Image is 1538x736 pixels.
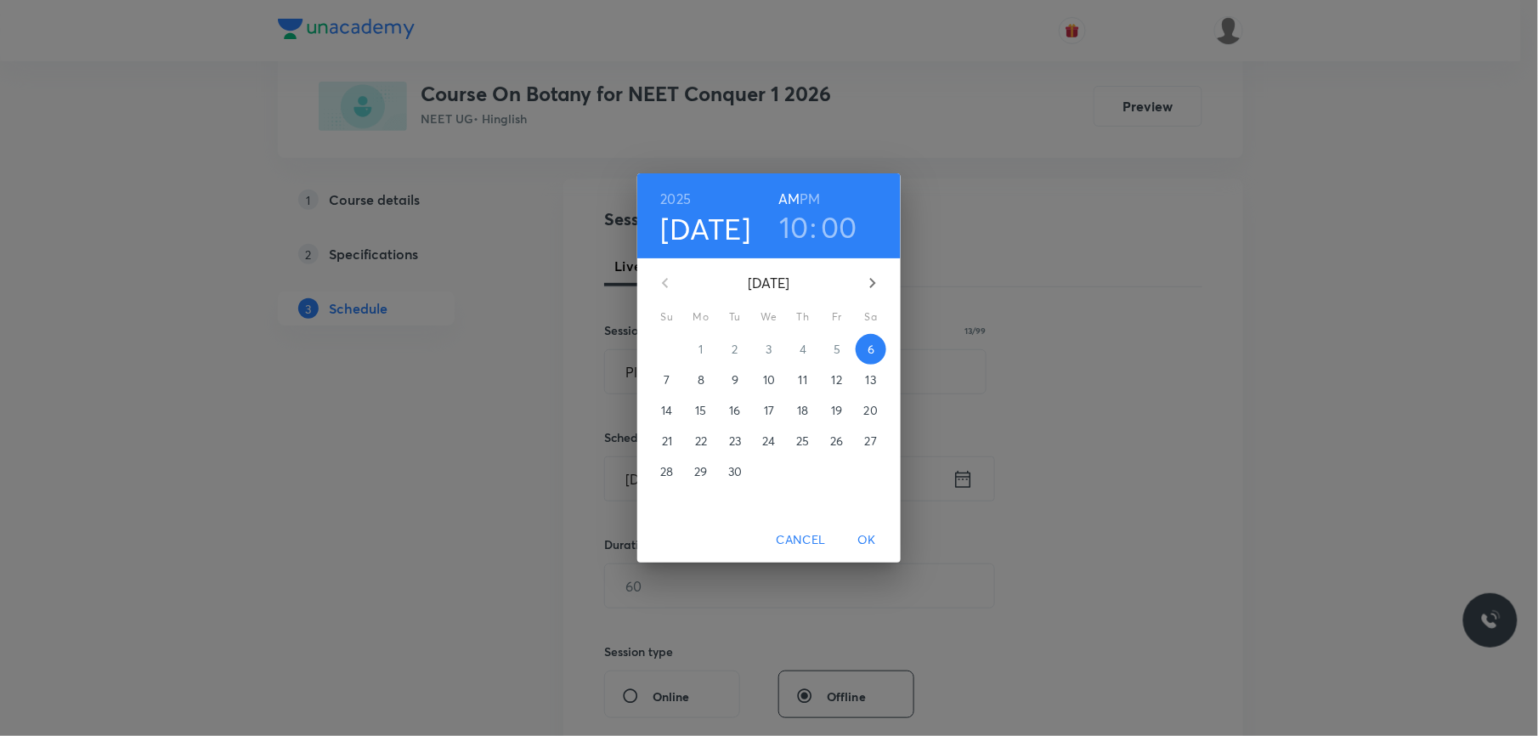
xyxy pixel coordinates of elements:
p: 14 [661,402,672,419]
h3: : [811,209,817,245]
button: OK [840,524,894,556]
p: 30 [728,463,742,480]
p: 17 [764,402,774,419]
button: 11 [788,365,818,395]
span: Th [788,309,818,326]
p: 20 [864,402,878,419]
button: 21 [652,426,682,456]
span: Mo [686,309,716,326]
button: 15 [686,395,716,426]
span: Tu [720,309,750,326]
button: 8 [686,365,716,395]
button: [DATE] [661,211,751,246]
button: 23 [720,426,750,456]
button: Cancel [770,524,833,556]
button: AM [778,187,800,211]
button: 25 [788,426,818,456]
p: 10 [763,371,775,388]
span: Fr [822,309,852,326]
button: 26 [822,426,852,456]
p: 9 [732,371,738,388]
p: 18 [797,402,808,419]
span: Cancel [777,529,826,551]
button: 12 [822,365,852,395]
p: 23 [729,433,741,450]
button: PM [800,187,821,211]
button: 16 [720,395,750,426]
p: 16 [729,402,740,419]
p: 7 [664,371,670,388]
button: 10 [779,209,809,245]
button: 27 [856,426,886,456]
p: 11 [799,371,807,388]
p: 25 [796,433,809,450]
button: 28 [652,456,682,487]
p: 28 [660,463,673,480]
button: 6 [856,334,886,365]
button: 17 [754,395,784,426]
span: Sa [856,309,886,326]
button: 30 [720,456,750,487]
p: 22 [695,433,707,450]
span: Su [652,309,682,326]
span: We [754,309,784,326]
button: 29 [686,456,716,487]
p: 8 [698,371,704,388]
button: 24 [754,426,784,456]
button: 13 [856,365,886,395]
button: 7 [652,365,682,395]
p: 6 [868,341,874,358]
button: 18 [788,395,818,426]
button: 19 [822,395,852,426]
button: 9 [720,365,750,395]
button: 22 [686,426,716,456]
p: 27 [865,433,877,450]
p: 15 [695,402,706,419]
span: OK [846,529,887,551]
p: 19 [831,402,842,419]
button: 14 [652,395,682,426]
p: [DATE] [686,273,852,293]
button: 20 [856,395,886,426]
p: 13 [866,371,876,388]
button: 00 [821,209,857,245]
p: 29 [694,463,707,480]
button: 2025 [661,187,692,211]
p: 26 [830,433,843,450]
p: 24 [762,433,775,450]
p: 21 [662,433,672,450]
button: 10 [754,365,784,395]
p: 12 [832,371,842,388]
